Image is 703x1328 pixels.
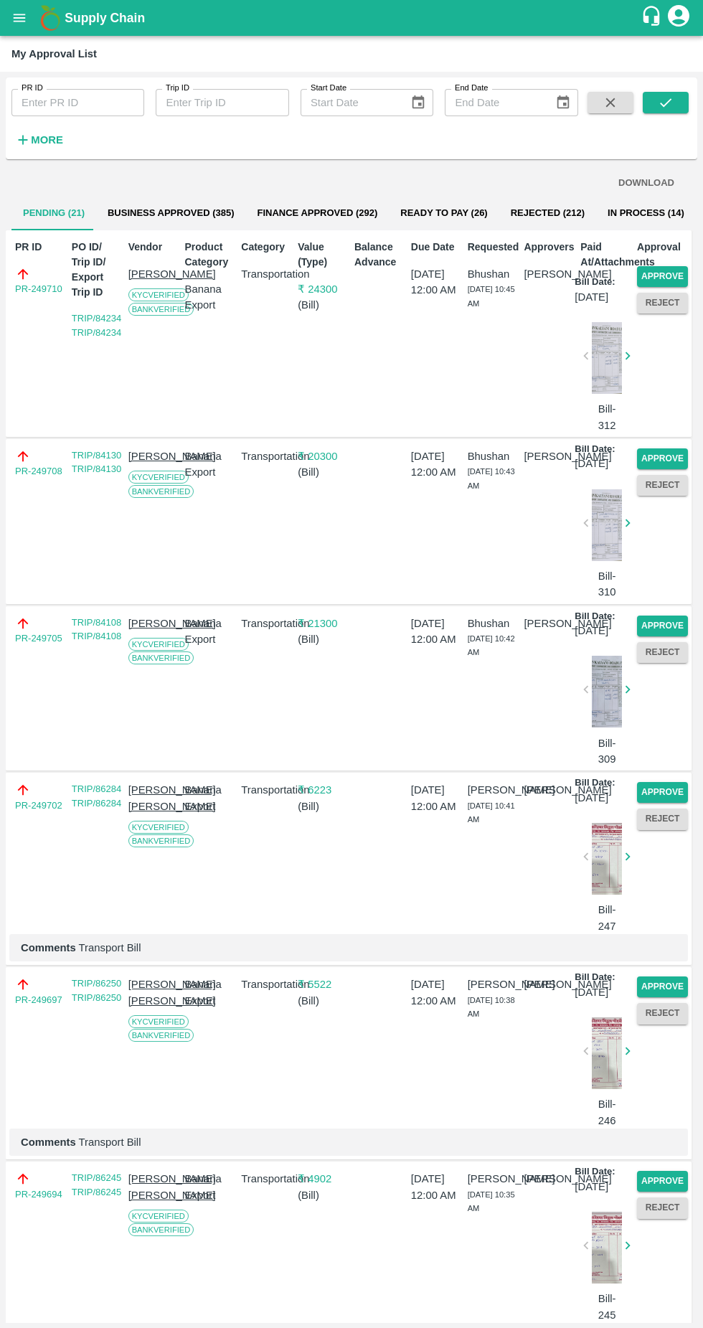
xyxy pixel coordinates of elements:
[596,196,696,230] button: In Process (14)
[184,782,235,814] p: Banana Export
[31,134,63,146] strong: More
[15,282,62,296] a: PR-249710
[468,448,519,464] p: Bhushan
[128,1029,194,1042] span: Bank Verified
[298,976,349,992] p: ₹ 5522
[21,940,676,956] p: Transport Bill
[524,616,575,631] p: [PERSON_NAME]
[128,821,189,834] span: KYC Verified
[411,976,462,1009] p: [DATE] 12:00 AM
[3,1,36,34] button: open drawer
[72,450,121,475] a: TRIP/84130 TRIP/84130
[245,196,389,230] button: Finance Approved (292)
[468,285,515,308] span: [DATE] 10:45 AM
[72,1172,121,1197] a: TRIP/86245 TRIP/86245
[637,809,688,829] button: Reject
[389,196,499,230] button: Ready To Pay (26)
[468,1190,515,1213] span: [DATE] 10:35 AM
[241,448,292,464] p: Transportation
[298,993,349,1009] p: ( Bill )
[575,1179,608,1195] p: [DATE]
[637,293,688,314] button: Reject
[36,4,65,32] img: logo
[72,617,121,642] a: TRIP/84108 TRIP/84108
[21,942,76,953] b: Comments
[411,782,462,814] p: [DATE] 12:00 AM
[575,776,615,790] p: Bill Date:
[184,448,235,481] p: Banana Export
[128,834,194,847] span: Bank Verified
[298,631,349,647] p: ( Bill )
[311,83,346,94] label: Start Date
[637,782,688,803] button: Approve
[184,616,235,648] p: Banana Export
[637,266,688,287] button: Approve
[11,128,67,152] button: More
[524,266,575,282] p: [PERSON_NAME]
[15,464,62,479] a: PR-249708
[411,240,462,255] p: Due Date
[637,976,688,997] button: Approve
[575,984,608,1000] p: [DATE]
[468,240,519,255] p: Requested
[128,651,194,664] span: Bank Verified
[128,303,194,316] span: Bank Verified
[637,616,688,636] button: Approve
[637,1003,688,1024] button: Reject
[15,799,62,813] a: PR-249702
[128,240,179,255] p: Vendor
[411,616,462,648] p: [DATE] 12:00 AM
[128,1171,179,1203] p: [PERSON_NAME] [PERSON_NAME]
[468,801,515,824] span: [DATE] 10:41 AM
[128,638,189,651] span: KYC Verified
[128,485,194,498] span: Bank Verified
[65,8,641,28] a: Supply Chain
[298,297,349,313] p: ( Bill )
[11,44,97,63] div: My Approval List
[72,240,123,300] p: PO ID/ Trip ID/ Export Trip ID
[298,799,349,814] p: ( Bill )
[128,782,179,814] p: [PERSON_NAME] [PERSON_NAME]
[128,471,189,484] span: KYC Verified
[128,616,179,631] p: [PERSON_NAME]
[641,5,666,31] div: customer-support
[524,976,575,992] p: [PERSON_NAME]
[637,1197,688,1218] button: Reject
[72,978,121,1003] a: TRIP/86250 TRIP/86250
[184,1171,235,1203] p: Banana Export
[298,782,349,798] p: ₹ 6223
[301,89,399,116] input: Start Date
[72,783,121,809] a: TRIP/86284 TRIP/86284
[613,171,680,196] button: DOWNLOAD
[468,616,519,631] p: Bhushan
[468,266,519,282] p: Bhushan
[184,281,235,314] p: Banana Export
[72,313,121,338] a: TRIP/84234 TRIP/84234
[11,89,144,116] input: Enter PR ID
[468,634,515,657] span: [DATE] 10:42 AM
[298,464,349,480] p: ( Bill )
[184,240,235,270] p: Product Category
[241,976,292,992] p: Transportation
[592,902,622,934] p: Bill-247
[354,240,405,270] p: Balance Advance
[241,266,292,282] p: Transportation
[15,1187,62,1202] a: PR-249694
[241,240,292,255] p: Category
[298,616,349,631] p: ₹ 21300
[455,83,488,94] label: End Date
[592,1291,622,1323] p: Bill-245
[524,448,575,464] p: [PERSON_NAME]
[241,782,292,798] p: Transportation
[128,1223,194,1236] span: Bank Verified
[21,1136,76,1148] b: Comments
[524,782,575,798] p: [PERSON_NAME]
[637,1171,688,1192] button: Approve
[11,196,96,230] button: Pending (21)
[592,568,622,601] p: Bill-310
[241,1171,292,1187] p: Transportation
[549,89,577,116] button: Choose date
[575,1165,615,1179] p: Bill Date:
[575,623,608,639] p: [DATE]
[65,11,145,25] b: Supply Chain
